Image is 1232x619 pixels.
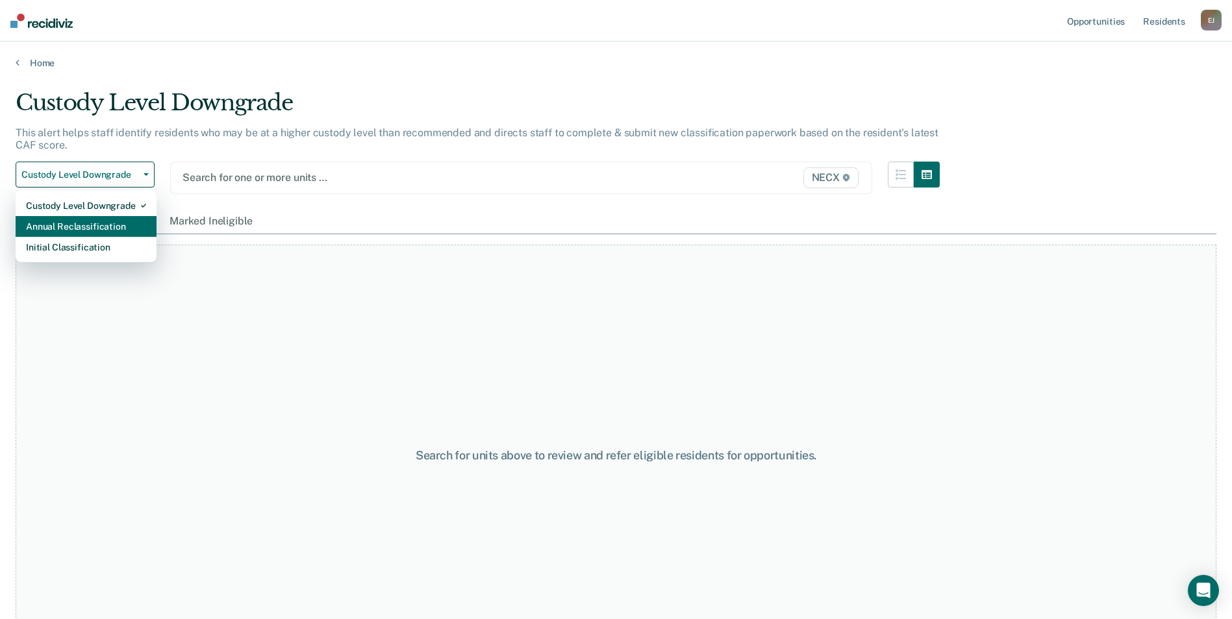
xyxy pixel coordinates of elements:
[10,14,73,28] img: Recidiviz
[1201,10,1222,30] div: E J
[316,448,916,463] div: Search for units above to review and refer eligible residents for opportunities.
[26,195,146,216] div: Custody Level Downgrade
[16,162,155,188] button: Custody Level Downgrade
[16,57,1216,69] a: Home
[16,127,938,151] p: This alert helps staff identify residents who may be at a higher custody level than recommended a...
[21,169,138,180] span: Custody Level Downgrade
[1201,10,1222,30] button: EJ
[803,167,859,188] span: NECX
[16,90,940,127] div: Custody Level Downgrade
[167,210,255,234] div: Marked Ineligible
[26,216,146,237] div: Annual Reclassification
[1188,575,1219,606] div: Open Intercom Messenger
[26,237,146,258] div: Initial Classification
